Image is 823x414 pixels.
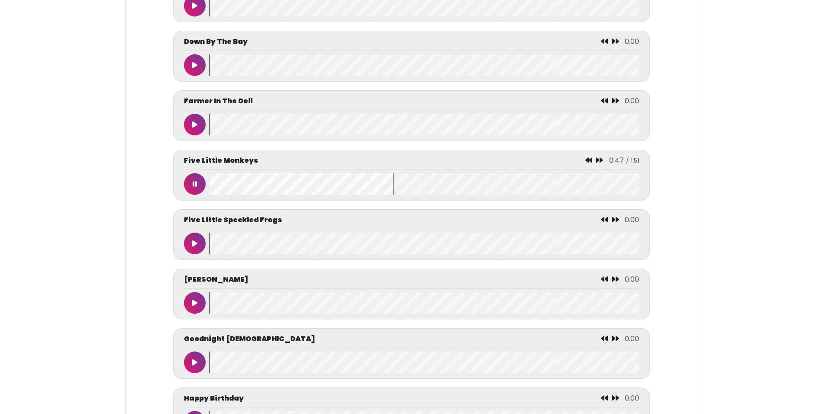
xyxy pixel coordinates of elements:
[625,393,639,403] span: 0.00
[184,393,244,404] p: Happy Birthday
[625,96,639,106] span: 0.00
[184,36,248,47] p: Down By The Bay
[626,156,639,165] span: / 1:51
[184,96,252,106] p: Farmer In The Dell
[625,215,639,225] span: 0.00
[184,215,282,225] p: Five Little Speckled Frogs
[184,155,258,166] p: Five Little Monkeys
[625,334,639,344] span: 0.00
[609,155,624,165] span: 0:47
[625,36,639,46] span: 0.00
[184,274,248,285] p: [PERSON_NAME]
[625,274,639,284] span: 0.00
[184,334,315,344] p: Goodnight [DEMOGRAPHIC_DATA]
